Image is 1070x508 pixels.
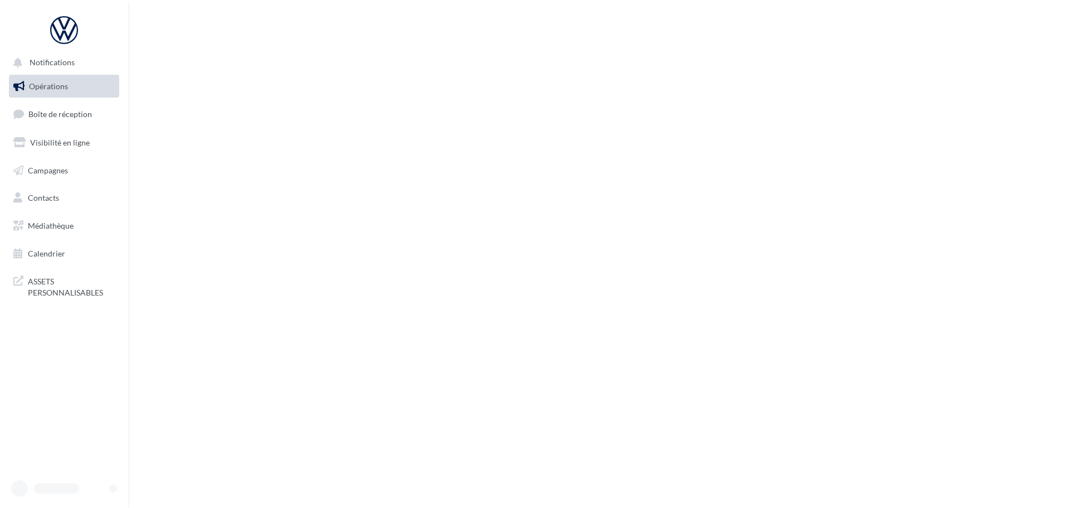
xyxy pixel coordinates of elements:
span: ASSETS PERSONNALISABLES [28,274,115,298]
a: Campagnes [7,159,121,182]
a: Boîte de réception [7,102,121,126]
span: Notifications [30,58,75,67]
span: Boîte de réception [28,109,92,119]
span: Calendrier [28,249,65,258]
span: Opérations [29,81,68,91]
a: Calendrier [7,242,121,265]
a: Opérations [7,75,121,98]
a: Médiathèque [7,214,121,238]
span: Médiathèque [28,221,74,230]
span: Visibilité en ligne [30,138,90,147]
span: Contacts [28,193,59,202]
a: Contacts [7,186,121,210]
a: ASSETS PERSONNALISABLES [7,269,121,302]
a: Visibilité en ligne [7,131,121,154]
span: Campagnes [28,165,68,175]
